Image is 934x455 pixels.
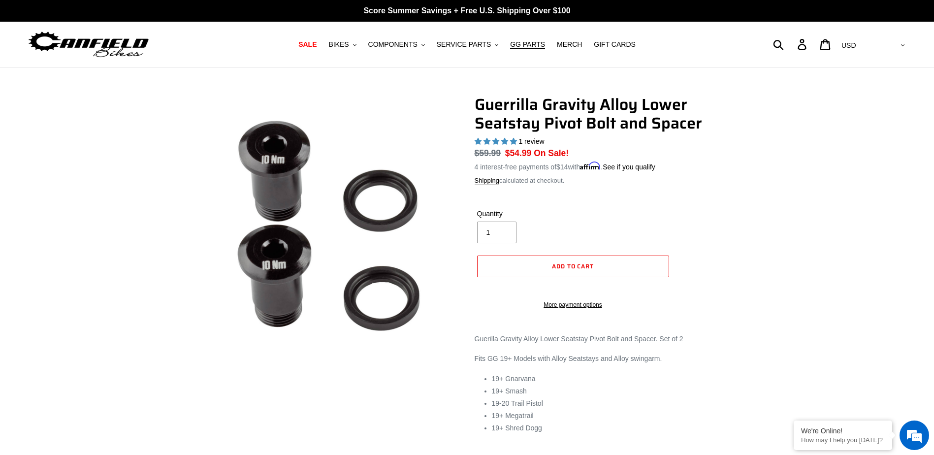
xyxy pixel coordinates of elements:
[801,427,885,435] div: We're Online!
[589,38,641,51] a: GIFT CARDS
[298,40,317,49] span: SALE
[518,137,544,145] span: 1 review
[492,411,736,421] li: 19+ Megatrail
[363,38,430,51] button: COMPONENTS
[778,33,804,55] input: Search
[475,137,519,145] span: 5.00 stars
[475,177,500,185] a: Shipping
[552,38,587,51] a: MERCH
[594,40,636,49] span: GIFT CARDS
[552,261,594,271] span: Add to cart
[437,40,491,49] span: SERVICE PARTS
[603,163,655,171] a: See if you qualify - Learn more about Affirm Financing (opens in modal)
[475,334,736,344] p: Guerilla Gravity Alloy Lower Seatstay Pivot Bolt and Spacer. Set of 2
[475,95,736,133] h1: Guerrilla Gravity Alloy Lower Seatstay Pivot Bolt and Spacer
[475,160,655,172] p: 4 interest-free payments of with .
[580,162,601,170] span: Affirm
[475,354,736,364] p: Fits GG 19+ Models with Alloy Seatstays and Alloy swingarm.
[293,38,322,51] a: SALE
[492,374,736,384] li: 19+ Gnarvana
[801,436,885,444] p: How may I help you today?
[477,256,669,277] button: Add to cart
[556,163,568,171] span: $14
[432,38,503,51] button: SERVICE PARTS
[477,300,669,309] a: More payment options
[534,147,569,160] span: On Sale!
[505,148,532,158] span: $54.99
[328,40,349,49] span: BIKES
[27,29,150,60] img: Canfield Bikes
[477,209,571,219] label: Quantity
[323,38,361,51] button: BIKES
[475,176,736,186] div: calculated at checkout.
[505,38,550,51] a: GG PARTS
[475,148,501,158] s: $59.99
[510,40,545,49] span: GG PARTS
[557,40,582,49] span: MERCH
[368,40,418,49] span: COMPONENTS
[492,423,736,433] li: 19+ Shred Dogg
[492,386,736,396] li: 19+ Smash
[492,398,736,409] li: 19-20 Trail Pistol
